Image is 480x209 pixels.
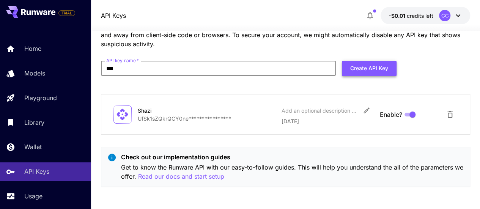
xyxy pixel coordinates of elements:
[342,61,397,76] button: Create API Key
[442,107,458,122] button: Delete API Key
[406,13,433,19] span: credits left
[388,12,433,20] div: -$0.0143
[59,10,75,16] span: TRIAL
[282,107,357,115] div: Add an optional description or comment
[24,192,42,201] p: Usage
[101,21,471,49] p: Your secret API keys are listed below. Just a heads-up, we won't show them again after this. Plea...
[24,44,41,53] p: Home
[381,7,470,24] button: -$0.0143CC
[138,107,214,115] div: Shazi
[388,13,406,19] span: -$0.01
[121,152,464,162] p: Check out our implementation guides
[439,10,450,21] div: CC
[379,110,402,119] span: Enable?
[24,69,45,78] p: Models
[24,167,49,176] p: API Keys
[121,163,464,181] p: Get to know the Runware API with our easy-to-follow guides. This will help you understand the all...
[101,11,126,20] a: API Keys
[58,8,75,17] span: Add your payment card to enable full platform functionality.
[360,104,373,117] button: Edit
[106,57,139,64] label: API key name
[282,117,374,125] p: [DATE]
[138,172,224,181] button: Read our docs and start setup
[24,93,57,102] p: Playground
[24,118,44,127] p: Library
[24,142,42,151] p: Wallet
[101,11,126,20] nav: breadcrumb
